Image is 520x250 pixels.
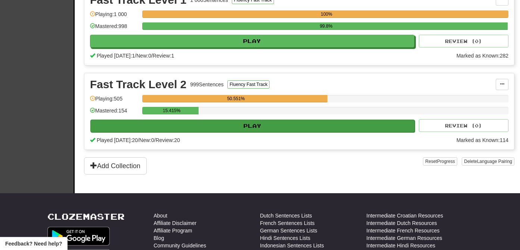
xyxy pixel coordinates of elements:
[84,157,147,175] button: Add Collection
[90,22,138,35] div: Mastered: 998
[5,240,62,247] span: Open feedback widget
[260,234,311,242] a: Hindi Sentences Lists
[423,157,457,166] button: ResetProgress
[90,10,138,23] div: Playing: 1 000
[154,234,164,242] a: Blog
[227,80,270,89] button: Fluency Fast Track
[367,227,440,234] a: Intermediate French Resources
[151,53,153,59] span: /
[90,120,415,132] button: Play
[135,53,136,59] span: /
[367,219,437,227] a: Intermediate Dutch Resources
[144,10,508,18] div: 100%
[47,227,110,246] img: Get it on Google Play
[457,52,508,59] div: Marked as Known: 282
[367,242,435,249] a: Intermediate Hindi Resources
[144,95,327,102] div: 50.551%
[154,227,192,234] a: Affiliate Program
[419,35,508,47] button: Review (0)
[367,234,442,242] a: Intermediate German Resources
[97,53,135,59] span: Played [DATE]: 1
[156,137,180,143] span: Review: 20
[139,137,154,143] span: New: 0
[260,227,317,234] a: German Sentences Lists
[419,119,508,132] button: Review (0)
[144,107,199,114] div: 15.415%
[154,242,206,249] a: Community Guidelines
[190,81,224,88] div: 999 Sentences
[154,219,197,227] a: Affiliate Disclaimer
[144,22,508,30] div: 99.8%
[437,159,455,164] span: Progress
[90,79,187,90] div: Fast Track Level 2
[138,137,139,143] span: /
[260,212,312,219] a: Dutch Sentences Lists
[47,212,125,221] a: Clozemaster
[90,35,414,47] button: Play
[154,137,156,143] span: /
[477,159,512,164] span: Language Pairing
[90,107,138,119] div: Mastered: 154
[462,157,514,166] button: DeleteLanguage Pairing
[97,137,138,143] span: Played [DATE]: 20
[90,95,138,107] div: Playing: 505
[457,136,508,144] div: Marked as Known: 114
[153,53,174,59] span: Review: 1
[136,53,151,59] span: New: 0
[367,212,443,219] a: Intermediate Croatian Resources
[154,212,168,219] a: About
[260,219,315,227] a: French Sentences Lists
[260,242,324,249] a: Indonesian Sentences Lists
